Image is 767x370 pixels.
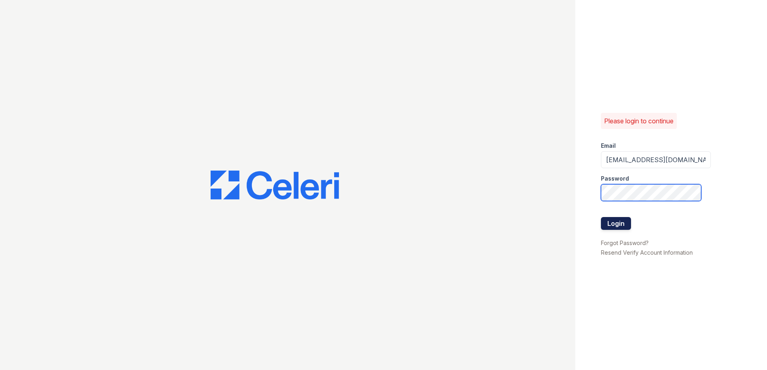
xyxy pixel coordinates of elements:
a: Resend Verify Account Information [601,249,693,256]
a: Forgot Password? [601,239,649,246]
img: CE_Logo_Blue-a8612792a0a2168367f1c8372b55b34899dd931a85d93a1a3d3e32e68fde9ad4.png [211,171,339,199]
button: Login [601,217,631,230]
label: Password [601,175,629,183]
p: Please login to continue [604,116,674,126]
label: Email [601,142,616,150]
